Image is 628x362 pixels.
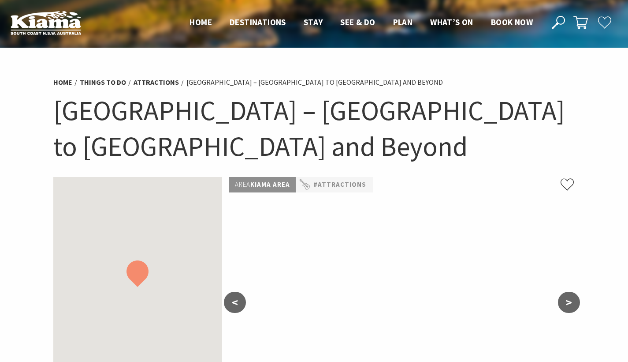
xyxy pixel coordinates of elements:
span: See & Do [340,17,375,27]
nav: Main Menu [181,15,542,30]
p: Kiama Area [229,177,296,192]
a: Attractions [134,78,179,87]
span: Destinations [230,17,286,27]
span: Area [235,180,250,189]
span: What’s On [430,17,473,27]
span: Book now [491,17,533,27]
h1: [GEOGRAPHIC_DATA] – [GEOGRAPHIC_DATA] to [GEOGRAPHIC_DATA] and Beyond [53,93,575,164]
span: Stay [304,17,323,27]
button: > [558,292,580,313]
img: Kiama Logo [11,11,81,35]
a: Home [53,78,72,87]
span: Plan [393,17,413,27]
a: #Attractions [313,179,366,190]
a: Things To Do [80,78,126,87]
button: < [224,292,246,313]
span: Home [190,17,212,27]
li: [GEOGRAPHIC_DATA] – [GEOGRAPHIC_DATA] to [GEOGRAPHIC_DATA] and Beyond [186,77,443,88]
